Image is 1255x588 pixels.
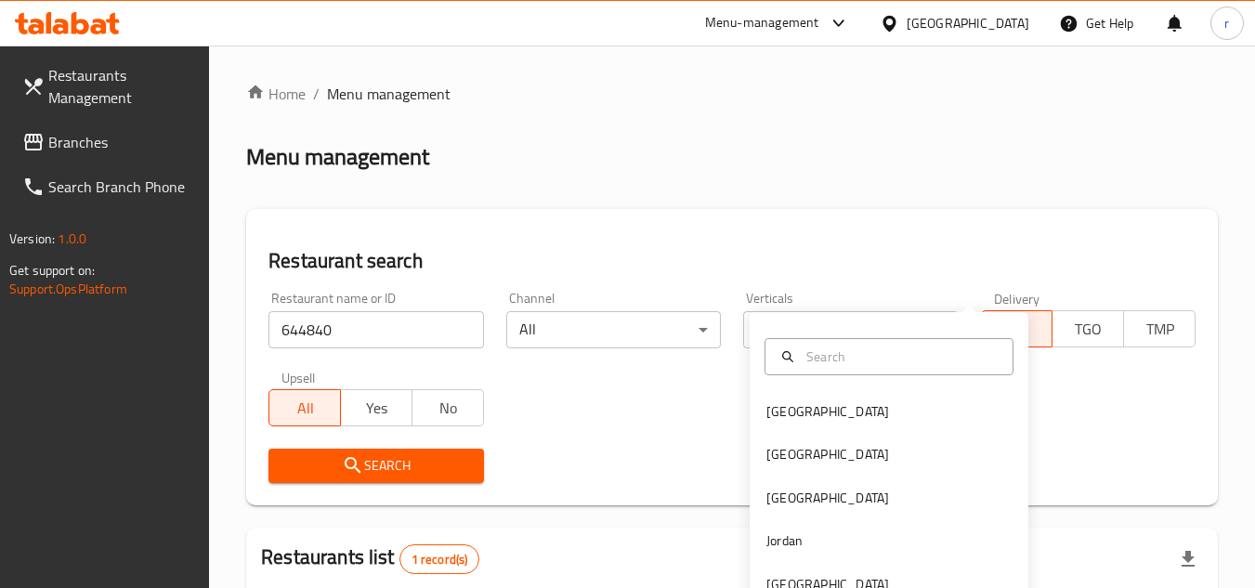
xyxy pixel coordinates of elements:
[268,247,1196,275] h2: Restaurant search
[277,395,333,422] span: All
[743,311,958,348] div: All
[506,311,721,348] div: All
[48,64,195,109] span: Restaurants Management
[766,488,889,508] div: [GEOGRAPHIC_DATA]
[246,83,306,105] a: Home
[340,389,412,426] button: Yes
[1123,310,1196,347] button: TMP
[981,310,1053,347] button: All
[48,131,195,153] span: Branches
[766,444,889,464] div: [GEOGRAPHIC_DATA]
[766,530,803,551] div: Jordan
[48,176,195,198] span: Search Branch Phone
[283,454,468,477] span: Search
[400,551,479,568] span: 1 record(s)
[9,258,95,282] span: Get support on:
[412,389,484,426] button: No
[766,401,889,422] div: [GEOGRAPHIC_DATA]
[7,120,210,164] a: Branches
[246,142,429,172] h2: Menu management
[58,227,86,251] span: 1.0.0
[399,544,480,574] div: Total records count
[9,277,127,301] a: Support.OpsPlatform
[705,12,819,34] div: Menu-management
[799,346,1001,367] input: Search
[9,227,55,251] span: Version:
[994,292,1040,305] label: Delivery
[1166,537,1210,581] div: Export file
[327,83,451,105] span: Menu management
[246,83,1218,105] nav: breadcrumb
[1052,310,1124,347] button: TGO
[313,83,320,105] li: /
[268,449,483,483] button: Search
[420,395,477,422] span: No
[268,311,483,348] input: Search for restaurant name or ID..
[281,371,316,384] label: Upsell
[1131,316,1188,343] span: TMP
[907,13,1029,33] div: [GEOGRAPHIC_DATA]
[348,395,405,422] span: Yes
[1224,13,1229,33] span: r
[1060,316,1117,343] span: TGO
[7,53,210,120] a: Restaurants Management
[268,389,341,426] button: All
[261,543,479,574] h2: Restaurants list
[7,164,210,209] a: Search Branch Phone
